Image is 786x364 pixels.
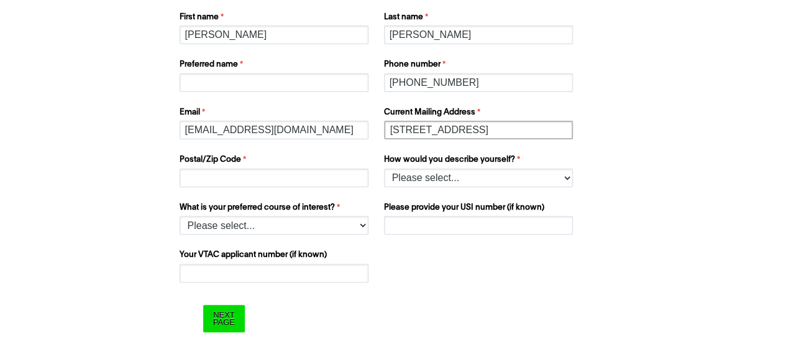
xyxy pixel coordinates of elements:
label: What is your preferred course of interest? [180,202,372,217]
input: Preferred name [180,73,368,92]
select: What is your preferred course of interest? [180,216,368,235]
input: Current Mailing Address [384,121,573,139]
select: How would you describe yourself? [384,169,573,187]
label: Your VTAC applicant number (if known) [180,249,372,264]
input: Your VTAC applicant number (if known) [180,264,368,282]
label: Current Mailing Address [384,106,576,121]
input: Postal/Zip Code [180,169,368,187]
label: Preferred name [180,58,372,73]
input: Next Page [203,305,245,332]
input: Email [180,121,368,139]
input: Please provide your USI number (if known) [384,216,573,235]
input: Phone number [384,73,573,92]
label: Please provide your USI number (if known) [384,202,576,217]
label: Phone number [384,58,576,73]
input: Last name [384,26,573,44]
label: Postal/Zip Code [180,154,372,169]
label: Last name [384,11,576,26]
label: Email [180,106,372,121]
label: First name [180,11,372,26]
label: How would you describe yourself? [384,154,576,169]
input: First name [180,26,368,44]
